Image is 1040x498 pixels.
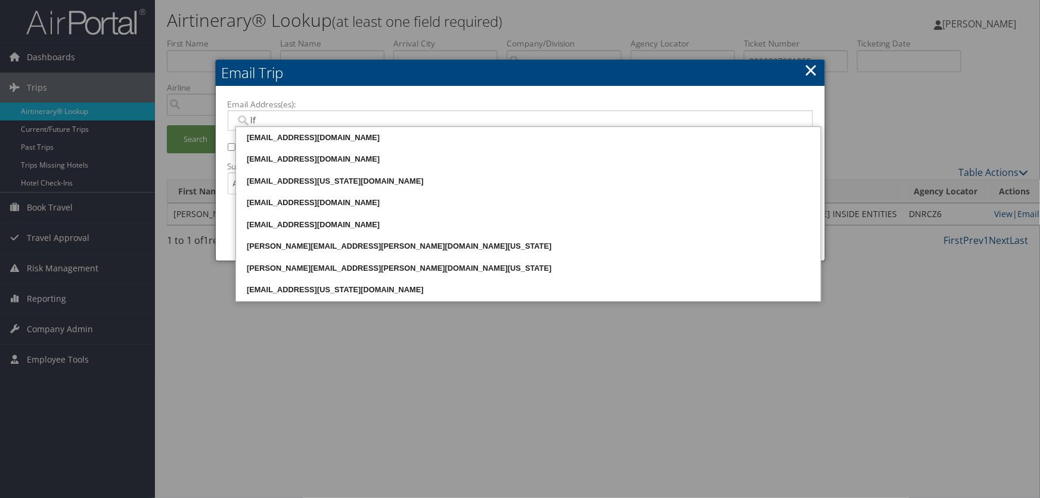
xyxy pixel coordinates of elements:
[238,175,819,187] div: [EMAIL_ADDRESS][US_STATE][DOMAIN_NAME]
[228,98,813,110] label: Email Address(es):
[235,115,805,126] input: Email address (Separate multiple email addresses with commas)
[805,58,818,82] a: ×
[228,172,813,194] input: Add a short subject for the email
[238,262,819,274] div: [PERSON_NAME][EMAIL_ADDRESS][PERSON_NAME][DOMAIN_NAME][US_STATE]
[238,132,819,144] div: [EMAIL_ADDRESS][DOMAIN_NAME]
[238,219,819,231] div: [EMAIL_ADDRESS][DOMAIN_NAME]
[238,284,819,296] div: [EMAIL_ADDRESS][US_STATE][DOMAIN_NAME]
[216,60,825,86] h2: Email Trip
[238,197,819,209] div: [EMAIL_ADDRESS][DOMAIN_NAME]
[238,153,819,165] div: [EMAIL_ADDRESS][DOMAIN_NAME]
[228,160,813,172] label: Subject:
[238,240,819,252] div: [PERSON_NAME][EMAIL_ADDRESS][PERSON_NAME][DOMAIN_NAME][US_STATE]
